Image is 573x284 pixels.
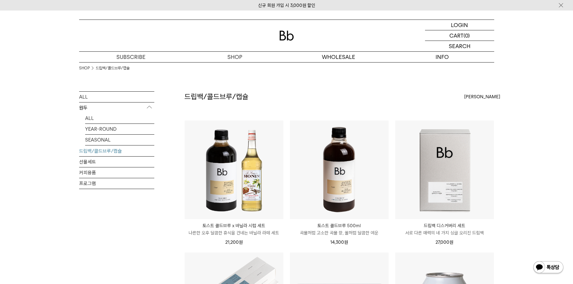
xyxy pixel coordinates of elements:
p: 토스트 콜드브루 500ml [290,222,389,229]
a: SHOP [79,65,90,71]
p: 원두 [79,102,154,113]
a: YEAR-ROUND [85,124,154,134]
p: INFO [390,52,494,62]
a: 드립백/콜드브루/캡슐 [96,65,130,71]
p: WHOLESALE [287,52,390,62]
p: LOGIN [451,20,468,30]
a: SEASONAL [85,135,154,145]
a: SHOP [183,52,287,62]
a: ALL [79,92,154,102]
span: 14,300 [330,240,348,245]
span: 원 [449,240,453,245]
a: 토스트 콜드브루 x 바닐라 시럽 세트 나른한 오후 달콤한 휴식을 건네는 바닐라 라떼 세트 [185,222,283,237]
p: 토스트 콜드브루 x 바닐라 시럽 세트 [185,222,283,229]
span: 원 [239,240,243,245]
a: SUBSCRIBE [79,52,183,62]
a: 드립백 디스커버리 세트 서로 다른 매력의 네 가지 싱글 오리진 드립백 [395,222,494,237]
a: 프로그램 [79,178,154,189]
p: 나른한 오후 달콤한 휴식을 건네는 바닐라 라떼 세트 [185,229,283,237]
p: SEARCH [449,41,470,51]
img: 토스트 콜드브루 500ml [290,121,389,219]
h2: 드립백/콜드브루/캡슐 [184,92,248,102]
span: [PERSON_NAME] [464,93,500,100]
a: 선물세트 [79,157,154,167]
p: (0) [464,30,470,41]
p: CART [449,30,464,41]
a: ALL [85,113,154,124]
img: 토스트 콜드브루 x 바닐라 시럽 세트 [185,121,283,219]
a: 신규 회원 가입 시 3,000원 할인 [258,3,315,8]
p: 곡물처럼 고소한 곡물 향, 꿀처럼 달콤한 여운 [290,229,389,237]
img: 로고 [279,31,294,41]
a: CART (0) [425,30,494,41]
span: 21,200 [225,240,243,245]
a: LOGIN [425,20,494,30]
a: 토스트 콜드브루 500ml 곡물처럼 고소한 곡물 향, 꿀처럼 달콤한 여운 [290,222,389,237]
span: 27,000 [436,240,453,245]
img: 카카오톡 채널 1:1 채팅 버튼 [533,261,564,275]
img: 드립백 디스커버리 세트 [395,121,494,219]
span: 원 [344,240,348,245]
p: 드립백 디스커버리 세트 [395,222,494,229]
a: 드립백/콜드브루/캡슐 [79,146,154,156]
p: 서로 다른 매력의 네 가지 싱글 오리진 드립백 [395,229,494,237]
a: 커피용품 [79,167,154,178]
